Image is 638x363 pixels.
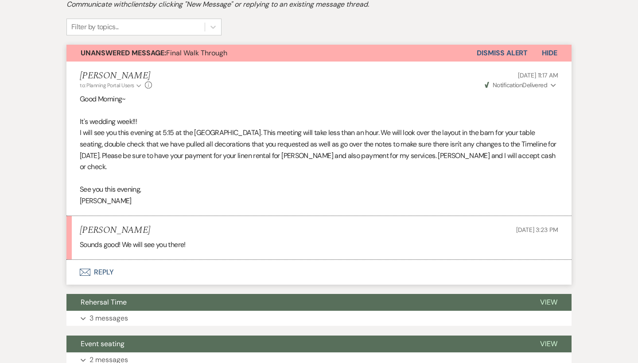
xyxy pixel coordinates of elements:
button: NotificationDelivered [483,81,558,90]
h5: [PERSON_NAME] [80,70,152,81]
span: View [540,339,557,348]
p: 3 messages [89,313,128,324]
span: Notification [493,81,522,89]
button: Hide [528,45,572,62]
button: Rehersal Time [66,294,526,311]
button: 3 messages [66,311,572,326]
button: Reply [66,260,572,285]
div: Filter by topics... [71,22,119,32]
span: [DATE] 11:17 AM [518,71,558,79]
button: Event seating [66,336,526,352]
p: See you this evening, [80,184,558,195]
p: [PERSON_NAME] [80,195,558,207]
p: I will see you this evening at 5:15 at the [GEOGRAPHIC_DATA]. This meeting will take less than an... [80,127,558,172]
button: View [526,336,572,352]
button: Dismiss Alert [477,45,528,62]
p: It's wedding week!!! [80,116,558,127]
span: to: Planning Portal Users [80,82,134,89]
span: Delivered [485,81,548,89]
p: Sounds good! We will see you there! [80,239,558,251]
h5: [PERSON_NAME] [80,225,150,236]
span: Rehersal Time [81,297,127,307]
button: to: Planning Portal Users [80,81,143,89]
span: View [540,297,557,307]
button: View [526,294,572,311]
button: Unanswered Message:Final Walk Through [66,45,477,62]
span: Final Walk Through [81,48,227,58]
strong: Unanswered Message: [81,48,166,58]
p: Good Morning~ [80,93,558,105]
span: [DATE] 3:23 PM [516,226,558,234]
span: Hide [542,48,557,58]
span: Event seating [81,339,124,348]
